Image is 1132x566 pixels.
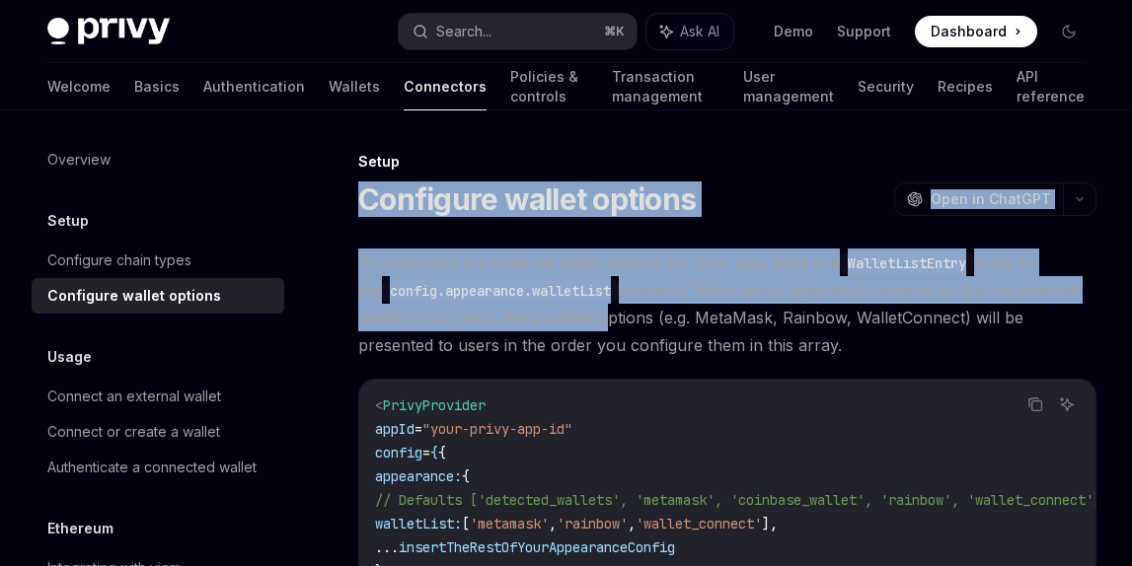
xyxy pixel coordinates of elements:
span: insertTheRestOfYourAppearanceConfig [399,538,675,556]
a: Configure wallet options [32,278,284,314]
a: Connectors [404,63,487,110]
a: Security [858,63,914,110]
code: WalletListEntry [840,252,974,274]
span: , [549,515,557,532]
a: Welcome [47,63,111,110]
span: 'metamask' [470,515,549,532]
div: Setup [358,152,1096,172]
a: Support [837,22,891,41]
span: config [375,444,422,461]
span: // Defaults ['detected_wallets', 'metamask', 'coinbase_wallet', 'rainbow', 'wallet_connect'] [375,491,1101,509]
span: "your-privy-app-id" [422,420,572,438]
div: Connect an external wallet [47,385,221,408]
a: User management [743,63,834,110]
span: To customize the external wallet options for your app, pass in a array to the property. When user... [358,248,1096,359]
span: [ [462,515,470,532]
code: config.appearance.walletList [382,280,619,302]
h5: Setup [47,209,89,233]
div: Overview [47,148,111,172]
span: 'rainbow' [557,515,628,532]
a: Recipes [938,63,993,110]
span: appId [375,420,415,438]
div: Authenticate a connected wallet [47,456,257,479]
h1: Configure wallet options [358,181,696,217]
a: Authentication [203,63,305,110]
button: Ask AI [1054,391,1080,417]
img: dark logo [47,18,170,45]
span: ... [375,538,399,556]
span: { [430,444,438,461]
button: Open in ChatGPT [894,182,1063,216]
h5: Ethereum [47,517,113,540]
span: , [628,515,636,532]
span: { [438,444,446,461]
span: ⌘ K [604,24,625,39]
a: Demo [774,22,813,41]
a: Dashboard [915,16,1037,47]
h5: Usage [47,345,92,369]
span: Ask AI [680,22,719,41]
div: Configure chain types [47,248,191,272]
a: Authenticate a connected wallet [32,450,284,485]
span: Dashboard [931,22,1007,41]
span: Open in ChatGPT [931,189,1051,209]
div: Configure wallet options [47,284,221,308]
span: { [462,467,470,485]
span: = [415,420,422,438]
span: < [375,396,383,414]
div: Search... [436,20,491,43]
a: Wallets [329,63,380,110]
span: walletList: [375,515,462,532]
a: Configure chain types [32,243,284,278]
span: 'wallet_connect' [636,515,762,532]
button: Toggle dark mode [1053,16,1085,47]
a: Overview [32,142,284,177]
button: Ask AI [646,14,733,49]
span: = [422,444,430,461]
span: ], [762,515,778,532]
a: Transaction management [612,63,719,110]
button: Search...⌘K [399,14,638,49]
a: Connect an external wallet [32,379,284,414]
span: PrivyProvider [383,396,486,414]
a: Policies & controls [510,63,588,110]
button: Copy the contents from the code block [1022,391,1048,417]
a: Connect or create a wallet [32,414,284,450]
a: API reference [1017,63,1085,110]
span: appearance: [375,467,462,485]
a: Basics [134,63,180,110]
div: Connect or create a wallet [47,420,220,444]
